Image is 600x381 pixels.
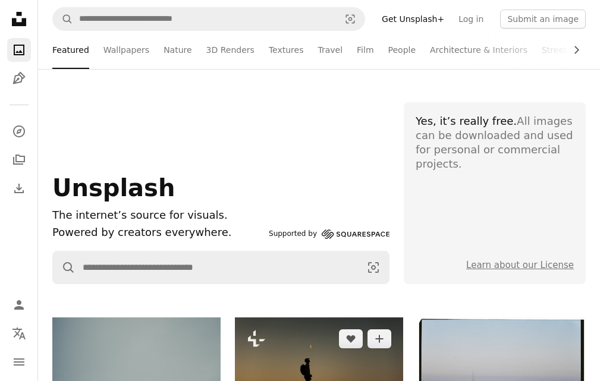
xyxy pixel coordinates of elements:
h1: The internet’s source for visuals. [52,207,264,224]
button: Search Unsplash [53,251,76,284]
a: Collections [7,148,31,172]
span: Yes, it’s really free. [416,115,517,127]
a: Supported by [269,227,389,241]
span: Unsplash [52,174,175,201]
a: Travel [318,31,343,69]
a: Get Unsplash+ [375,10,451,29]
a: Explore [7,119,31,143]
a: Silhouette of a hiker looking at the moon at sunset. [235,368,403,379]
a: Two sailboats on calm ocean water at dusk [417,368,586,379]
button: Visual search [358,251,389,284]
a: Wallpapers [103,31,149,69]
form: Find visuals sitewide [52,251,389,284]
a: 3D Renders [206,31,255,69]
a: Textures [269,31,304,69]
a: Illustrations [7,67,31,90]
a: Learn about our License [466,260,574,270]
button: Submit an image [500,10,586,29]
button: Search Unsplash [53,8,73,30]
a: Log in / Sign up [7,293,31,317]
a: Photos [7,38,31,62]
form: Find visuals sitewide [52,7,365,31]
a: People [388,31,416,69]
a: Architecture & Interiors [430,31,527,69]
button: Visual search [336,8,365,30]
button: scroll list to the right [566,38,586,62]
button: Language [7,322,31,345]
button: Like [339,329,363,348]
div: All images can be downloaded and used for personal or commercial projects. [416,114,574,171]
a: Download History [7,177,31,200]
a: Log in [451,10,491,29]
a: Nature [164,31,191,69]
a: Film [357,31,373,69]
button: Menu [7,350,31,374]
p: Powered by creators everywhere. [52,224,264,241]
button: Add to Collection [367,329,391,348]
a: Home — Unsplash [7,7,31,33]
